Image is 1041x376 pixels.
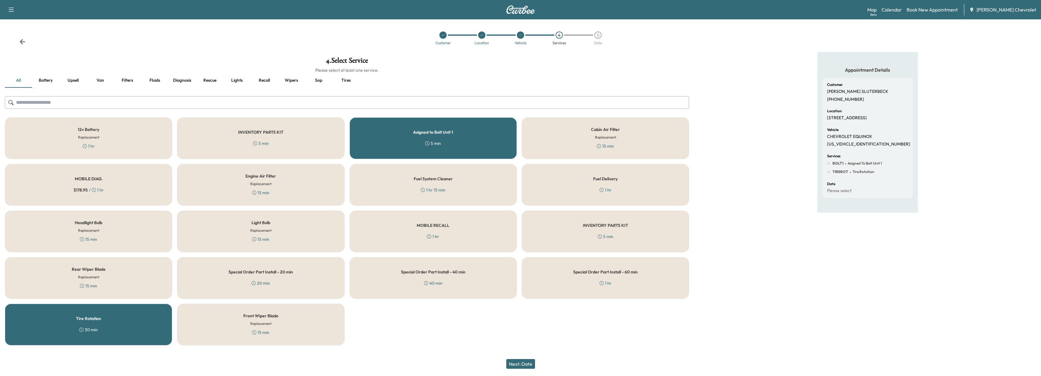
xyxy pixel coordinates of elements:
[75,221,102,225] h5: Headlight Bulb
[848,169,851,175] span: -
[553,41,566,45] div: Services
[421,187,445,193] div: 1 hr 15 min
[832,169,848,174] span: TIREROT
[252,329,269,335] div: 15 min
[846,161,882,166] span: Asigned to Bolt Unit 1
[827,83,843,87] h6: Customer
[595,135,616,140] h6: Replacement
[599,187,612,193] div: 1 hr
[196,73,223,88] button: Rescue
[417,223,449,227] h5: MOBILE RECALL
[79,327,98,333] div: 30 min
[76,316,101,321] h5: Tire Rotation
[583,223,628,227] h5: INVENTORY PARTS KIT
[424,280,442,286] div: 40 min
[228,270,293,274] h5: Special Order Part Install - 20 min
[475,41,489,45] div: Location
[591,127,620,132] h5: Cabin Air Filter
[414,177,453,181] h5: Fuel System Cleaner
[332,73,360,88] button: Tires
[907,6,958,13] a: Book New Appointment
[506,5,535,14] img: Curbee Logo
[506,359,535,369] button: Next: Date
[594,31,602,39] div: 5
[87,73,114,88] button: Van
[851,169,874,174] span: Tire Rotation
[243,314,278,318] h5: Front Wiper Blade
[827,97,864,102] p: [PHONE_NUMBER]
[867,6,877,13] a: MapBeta
[515,41,526,45] div: Vehicle
[597,143,614,149] div: 15 min
[827,134,872,139] p: CHEVROLET EQUINOX
[78,127,99,132] h5: 12v Battery
[882,6,902,13] a: Calendar
[253,140,269,146] div: 5 min
[114,73,141,88] button: Filters
[251,221,270,225] h5: Light Bulb
[141,73,168,88] button: Fluids
[827,109,842,113] h6: Location
[78,135,99,140] h6: Replacement
[74,187,88,193] span: $ 178.95
[435,41,451,45] div: Customer
[573,270,638,274] h5: Special Order Part Install - 60 min
[827,154,840,158] h6: Services
[305,73,332,88] button: Sop
[80,283,97,289] div: 15 min
[223,73,251,88] button: Lights
[413,130,453,134] h5: Asigned to Bolt Unit 1
[238,130,284,134] h5: INVENTORY PARTS KIT
[78,228,99,233] h6: Replacement
[594,41,602,45] div: Date
[19,39,25,45] div: Back
[245,174,276,178] h5: Engine Air Filter
[556,31,563,39] div: 4
[250,321,271,326] h6: Replacement
[827,89,888,94] p: [PERSON_NAME] SLUTERBECK
[278,73,305,88] button: Wipers
[425,140,441,146] div: 5 min
[843,160,846,166] span: -
[5,73,689,88] div: basic tabs example
[827,142,910,147] p: [US_VEHICLE_IDENTIFICATION_NUMBER]
[827,188,852,194] p: Please select
[78,274,99,280] h6: Replacement
[870,12,877,17] div: Beta
[832,161,843,166] span: BOLT1
[598,234,613,240] div: 5 min
[168,73,196,88] button: Diagnosis
[593,177,618,181] h5: Fuel Delivery
[977,6,1036,13] span: [PERSON_NAME] Chevrolet
[32,73,59,88] button: Battery
[252,236,269,242] div: 15 min
[75,177,103,181] h5: MOBILE DIAG.
[827,128,839,132] h6: Vehicle
[250,228,271,233] h6: Replacement
[5,73,32,88] button: all
[427,234,439,240] div: 1 hr
[80,236,97,242] div: 15 min
[59,73,87,88] button: Upsell
[5,57,689,67] h1: 4 . Select Service
[252,190,269,196] div: 15 min
[251,73,278,88] button: Recall
[72,267,106,271] h5: Rear Wiper Blade
[250,181,271,187] h6: Replacement
[5,67,689,73] h6: Please select at least one service.
[74,187,104,193] div: / 1 hr
[827,115,867,121] p: [STREET_ADDRESS]
[83,143,95,149] div: 1 hr
[251,280,270,286] div: 20 min
[401,270,465,274] h5: Special Order Part Install - 40 min
[827,182,835,186] h6: Date
[599,280,612,286] div: 1 hr
[822,67,913,73] h5: Appointment Details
